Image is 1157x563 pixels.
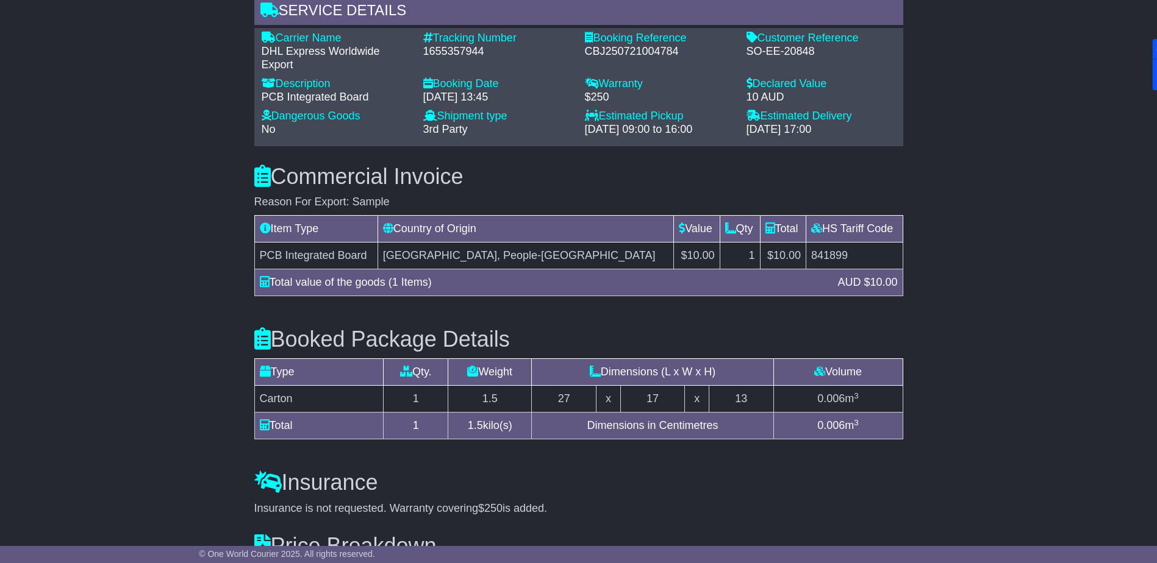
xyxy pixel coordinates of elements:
span: 0.006 [817,392,845,405]
h3: Booked Package Details [254,327,903,352]
div: CBJ250721004784 [585,45,734,58]
div: Description [262,77,411,91]
td: Volume [773,359,903,386]
div: 10 AUD [747,91,896,104]
td: 1 [384,413,448,439]
div: $250 [585,91,734,104]
div: [DATE] 09:00 to 16:00 [585,123,734,136]
span: 0.006 [817,419,845,431]
td: Qty [720,215,760,242]
div: [DATE] 17:00 [747,123,896,136]
td: m [773,386,903,413]
span: $250 [478,502,503,514]
div: Tracking Number [423,32,573,45]
td: 1 [720,242,760,269]
sup: 3 [854,391,859,400]
span: 1.5 [468,419,483,431]
div: PCB Integrated Board [262,91,411,104]
td: x [596,386,620,413]
td: 17 [620,386,685,413]
td: 13 [709,386,773,413]
div: Total value of the goods (1 Items) [254,274,832,291]
div: Insurance is not requested. Warranty covering is added. [254,502,903,515]
div: Carrier Name [262,32,411,45]
td: m [773,413,903,439]
div: Declared Value [747,77,896,91]
td: x [685,386,709,413]
td: Weight [448,359,532,386]
div: Booking Reference [585,32,734,45]
div: Booking Date [423,77,573,91]
td: 1.5 [448,386,532,413]
td: [GEOGRAPHIC_DATA], People-[GEOGRAPHIC_DATA] [378,242,674,269]
span: No [262,123,276,135]
td: HS Tariff Code [806,215,903,242]
td: Item Type [254,215,378,242]
td: Total [254,413,384,439]
span: © One World Courier 2025. All rights reserved. [199,549,375,559]
div: Warranty [585,77,734,91]
h3: Insurance [254,470,903,495]
sup: 3 [854,418,859,427]
div: DHL Express Worldwide Export [262,45,411,71]
td: 1 [384,386,448,413]
td: Dimensions in Centimetres [532,413,773,439]
td: $10.00 [760,242,806,269]
div: SO-EE-20848 [747,45,896,58]
div: Shipment type [423,110,573,123]
td: 27 [532,386,596,413]
div: Estimated Delivery [747,110,896,123]
td: Country of Origin [378,215,674,242]
div: Customer Reference [747,32,896,45]
div: 1655357944 [423,45,573,58]
td: kilo(s) [448,413,532,439]
h3: Commercial Invoice [254,165,903,189]
td: Qty. [384,359,448,386]
td: Type [254,359,384,386]
div: Dangerous Goods [262,110,411,123]
td: Carton [254,386,384,413]
td: Total [760,215,806,242]
td: PCB Integrated Board [254,242,378,269]
div: AUD $10.00 [831,274,903,291]
td: Value [674,215,720,242]
h3: Price Breakdown [254,534,903,558]
div: Reason For Export: Sample [254,196,903,209]
div: Estimated Pickup [585,110,734,123]
td: Dimensions (L x W x H) [532,359,773,386]
span: 3rd Party [423,123,468,135]
td: 841899 [806,242,903,269]
td: $10.00 [674,242,720,269]
div: [DATE] 13:45 [423,91,573,104]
